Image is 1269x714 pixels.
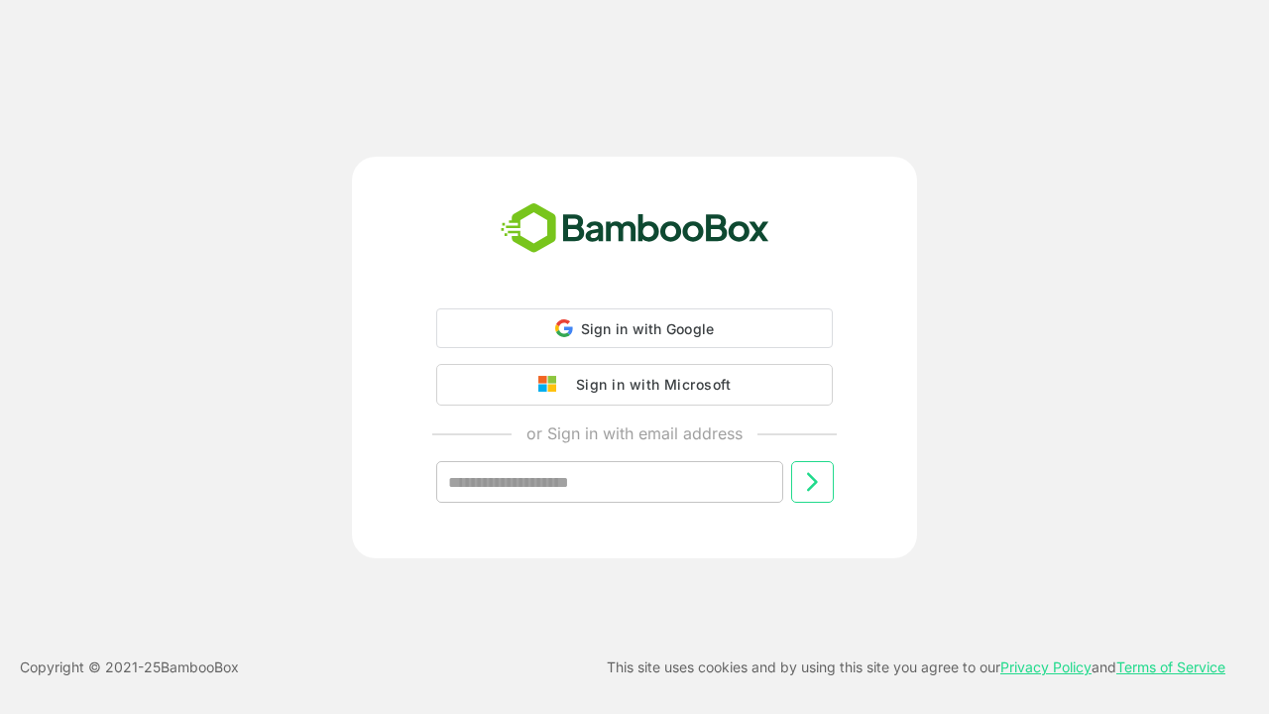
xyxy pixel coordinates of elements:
p: Copyright © 2021- 25 BambooBox [20,655,239,679]
img: bamboobox [490,196,780,262]
p: This site uses cookies and by using this site you agree to our and [607,655,1225,679]
div: Sign in with Microsoft [566,372,731,398]
a: Terms of Service [1116,658,1225,675]
span: Sign in with Google [581,320,715,337]
img: google [538,376,566,394]
a: Privacy Policy [1000,658,1092,675]
div: Sign in with Google [436,308,833,348]
button: Sign in with Microsoft [436,364,833,406]
p: or Sign in with email address [526,421,743,445]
